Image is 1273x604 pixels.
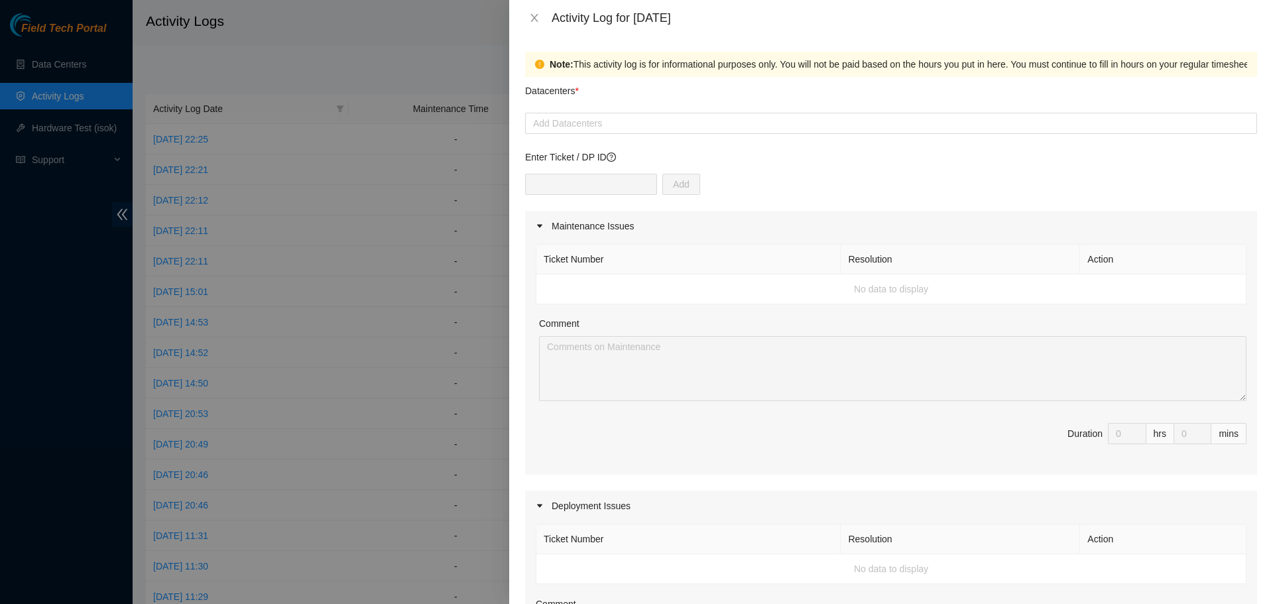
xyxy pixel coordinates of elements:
div: Deployment Issues [525,491,1257,521]
label: Comment [539,316,579,331]
span: caret-right [536,222,544,230]
button: Close [525,12,544,25]
div: Activity Log for [DATE] [552,11,1257,25]
span: close [529,13,540,23]
span: exclamation-circle [535,60,544,69]
div: hrs [1146,423,1174,444]
th: Resolution [841,524,1080,554]
strong: Note: [550,57,574,72]
p: Datacenters [525,77,579,98]
div: Duration [1067,426,1103,441]
td: No data to display [536,274,1246,304]
div: Maintenance Issues [525,211,1257,241]
button: Add [662,174,700,195]
th: Ticket Number [536,524,841,554]
span: question-circle [607,152,616,162]
th: Action [1080,245,1246,274]
th: Resolution [841,245,1080,274]
th: Action [1080,524,1246,554]
td: No data to display [536,554,1246,584]
span: caret-right [536,502,544,510]
p: Enter Ticket / DP ID [525,150,1257,164]
textarea: Comment [539,336,1246,401]
div: mins [1211,423,1246,444]
th: Ticket Number [536,245,841,274]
